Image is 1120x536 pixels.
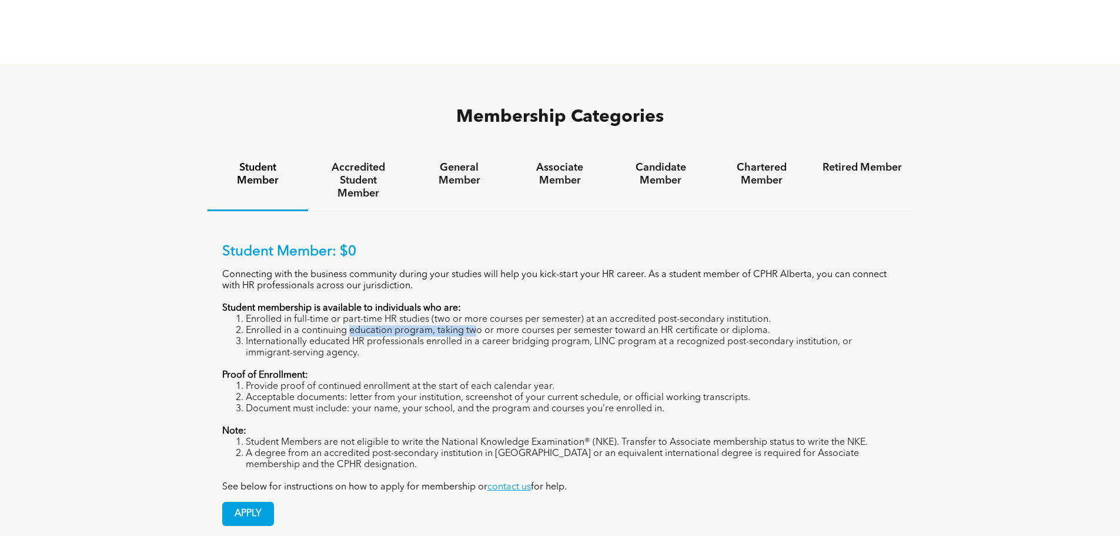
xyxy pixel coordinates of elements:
[246,314,898,325] li: Enrolled in full-time or part-time HR studies (two or more courses per semester) at an accredited...
[487,482,531,492] a: contact us
[222,502,274,526] a: APPLY
[222,269,898,292] p: Connecting with the business community during your studies will help you kick-start your HR caree...
[246,404,898,415] li: Document must include: your name, your school, and the program and courses you’re enrolled in.
[222,244,898,261] p: Student Member: $0
[823,161,902,174] h4: Retired Member
[223,502,273,525] span: APPLY
[419,161,499,187] h4: General Member
[222,304,461,313] strong: Student membership is available to individuals who are:
[222,371,308,380] strong: Proof of Enrollment:
[246,337,898,359] li: Internationally educated HR professionals enrolled in a career bridging program, LINC program at ...
[722,161,801,187] h4: Chartered Member
[319,161,398,200] h4: Accredited Student Member
[520,161,600,187] h4: Associate Member
[222,482,898,493] p: See below for instructions on how to apply for membership or for help.
[218,161,297,187] h4: Student Member
[246,325,898,337] li: Enrolled in a continuing education program, taking two or more courses per semester toward an HR ...
[246,392,898,404] li: Acceptable documents: letter from your institution, screenshot of your current schedule, or offic...
[246,381,898,392] li: Provide proof of continued enrollment at the start of each calendar year.
[621,161,700,187] h4: Candidate Member
[246,448,898,471] li: A degree from an accredited post-secondary institution in [GEOGRAPHIC_DATA] or an equivalent inte...
[456,108,664,126] span: Membership Categories
[246,437,898,448] li: Student Members are not eligible to write the National Knowledge Examination® (NKE). Transfer to ...
[222,427,246,436] strong: Note:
